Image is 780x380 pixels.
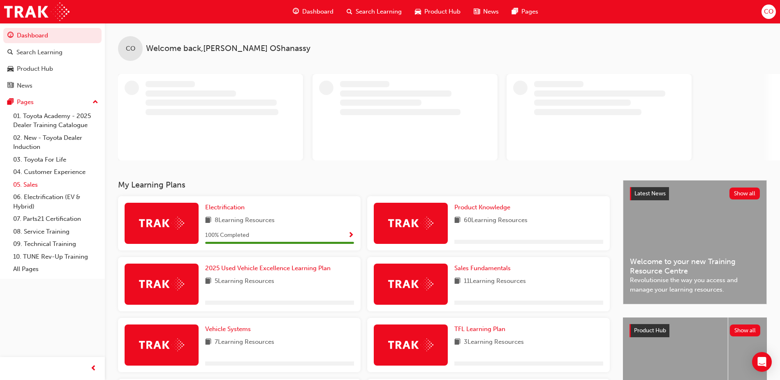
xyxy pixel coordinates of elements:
[388,278,433,290] img: Trak
[348,232,354,239] span: Show Progress
[761,5,776,19] button: CO
[408,3,467,20] a: car-iconProduct Hub
[348,230,354,241] button: Show Progress
[215,337,274,348] span: 7 Learning Resources
[630,187,760,200] a: Latest NewsShow all
[10,153,102,166] a: 03. Toyota For Life
[730,324,761,336] button: Show all
[464,337,524,348] span: 3 Learning Resources
[512,7,518,17] span: pages-icon
[7,99,14,106] span: pages-icon
[4,2,69,21] img: Trak
[205,264,334,273] a: 2025 Used Vehicle Excellence Learning Plan
[454,264,511,272] span: Sales Fundamentals
[10,132,102,153] a: 02. New - Toyota Dealer Induction
[424,7,461,16] span: Product Hub
[3,28,102,43] a: Dashboard
[90,364,97,374] span: prev-icon
[118,180,610,190] h3: My Learning Plans
[205,337,211,348] span: book-icon
[483,7,499,16] span: News
[215,276,274,287] span: 5 Learning Resources
[139,217,184,229] img: Trak
[17,81,32,90] div: News
[454,264,514,273] a: Sales Fundamentals
[454,204,510,211] span: Product Knowledge
[7,82,14,90] span: news-icon
[215,215,275,226] span: 8 Learning Resources
[10,225,102,238] a: 08. Service Training
[205,203,248,212] a: Electrification
[454,337,461,348] span: book-icon
[7,49,13,56] span: search-icon
[3,26,102,95] button: DashboardSearch LearningProduct HubNews
[93,97,98,108] span: up-icon
[634,190,666,197] span: Latest News
[388,338,433,351] img: Trak
[146,44,310,53] span: Welcome back , [PERSON_NAME] OShanassy
[3,78,102,93] a: News
[3,95,102,110] button: Pages
[415,7,421,17] span: car-icon
[10,166,102,178] a: 04. Customer Experience
[3,61,102,76] a: Product Hub
[10,110,102,132] a: 01. Toyota Academy - 2025 Dealer Training Catalogue
[454,215,461,226] span: book-icon
[623,180,767,304] a: Latest NewsShow allWelcome to your new Training Resource CentreRevolutionise the way you access a...
[454,325,505,333] span: TFL Learning Plan
[10,191,102,213] a: 06. Electrification (EV & Hybrid)
[302,7,333,16] span: Dashboard
[205,264,331,272] span: 2025 Used Vehicle Excellence Learning Plan
[17,97,34,107] div: Pages
[388,217,433,229] img: Trak
[347,7,352,17] span: search-icon
[356,7,402,16] span: Search Learning
[205,324,254,334] a: Vehicle Systems
[454,203,514,212] a: Product Knowledge
[205,204,245,211] span: Electrification
[139,338,184,351] img: Trak
[10,250,102,263] a: 10. TUNE Rev-Up Training
[10,238,102,250] a: 09. Technical Training
[205,215,211,226] span: book-icon
[340,3,408,20] a: search-iconSearch Learning
[16,48,62,57] div: Search Learning
[17,64,53,74] div: Product Hub
[286,3,340,20] a: guage-iconDashboard
[7,32,14,39] span: guage-icon
[764,7,773,16] span: CO
[139,278,184,290] img: Trak
[205,325,251,333] span: Vehicle Systems
[467,3,505,20] a: news-iconNews
[10,178,102,191] a: 05. Sales
[630,257,760,276] span: Welcome to your new Training Resource Centre
[630,276,760,294] span: Revolutionise the way you access and manage your learning resources.
[7,65,14,73] span: car-icon
[634,327,666,334] span: Product Hub
[752,352,772,372] div: Open Intercom Messenger
[729,188,760,199] button: Show all
[454,276,461,287] span: book-icon
[293,7,299,17] span: guage-icon
[521,7,538,16] span: Pages
[505,3,545,20] a: pages-iconPages
[464,215,528,226] span: 60 Learning Resources
[454,324,509,334] a: TFL Learning Plan
[10,213,102,225] a: 07. Parts21 Certification
[630,324,760,337] a: Product HubShow all
[3,45,102,60] a: Search Learning
[205,231,249,240] span: 100 % Completed
[126,44,135,53] span: CO
[464,276,526,287] span: 11 Learning Resources
[474,7,480,17] span: news-icon
[205,276,211,287] span: book-icon
[10,263,102,276] a: All Pages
